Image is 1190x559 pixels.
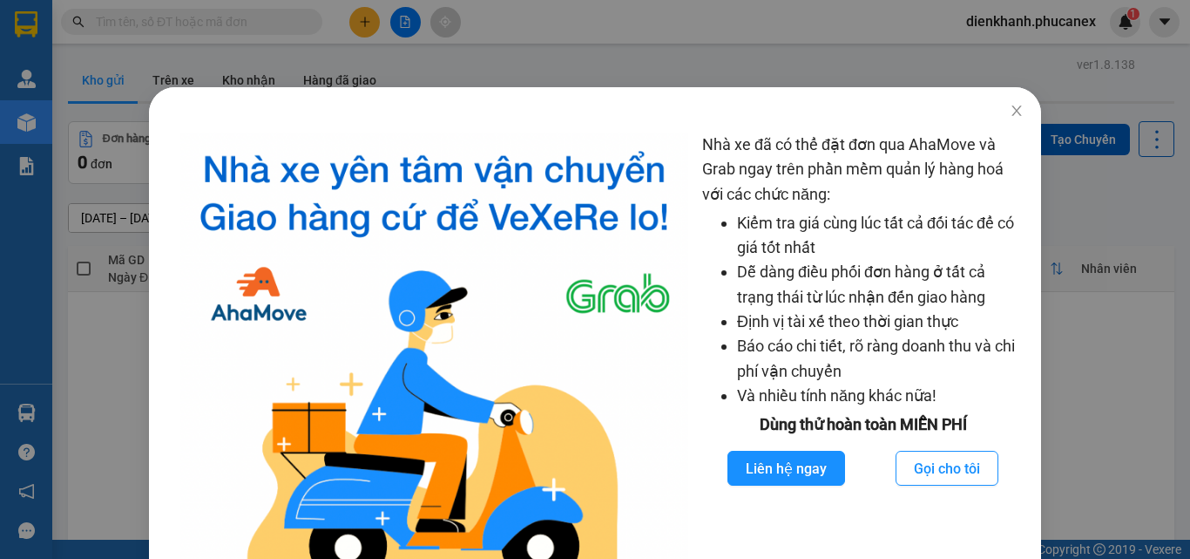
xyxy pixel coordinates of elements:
span: Gọi cho tôi [914,458,980,480]
span: close [1010,104,1024,118]
span: Liên hệ ngay [746,458,827,480]
li: Dễ dàng điều phối đơn hàng ở tất cả trạng thái từ lúc nhận đến giao hàng [737,260,1024,310]
li: Kiểm tra giá cùng lúc tất cả đối tác để có giá tốt nhất [737,211,1024,261]
div: Dùng thử hoàn toàn MIỄN PHÍ [702,412,1024,437]
button: Close [992,87,1041,136]
li: Và nhiều tính năng khác nữa! [737,384,1024,408]
button: Liên hệ ngay [727,451,845,486]
li: Báo cáo chi tiết, rõ ràng doanh thu và chi phí vận chuyển [737,334,1024,384]
li: Định vị tài xế theo thời gian thực [737,310,1024,334]
button: Gọi cho tôi [896,451,998,486]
